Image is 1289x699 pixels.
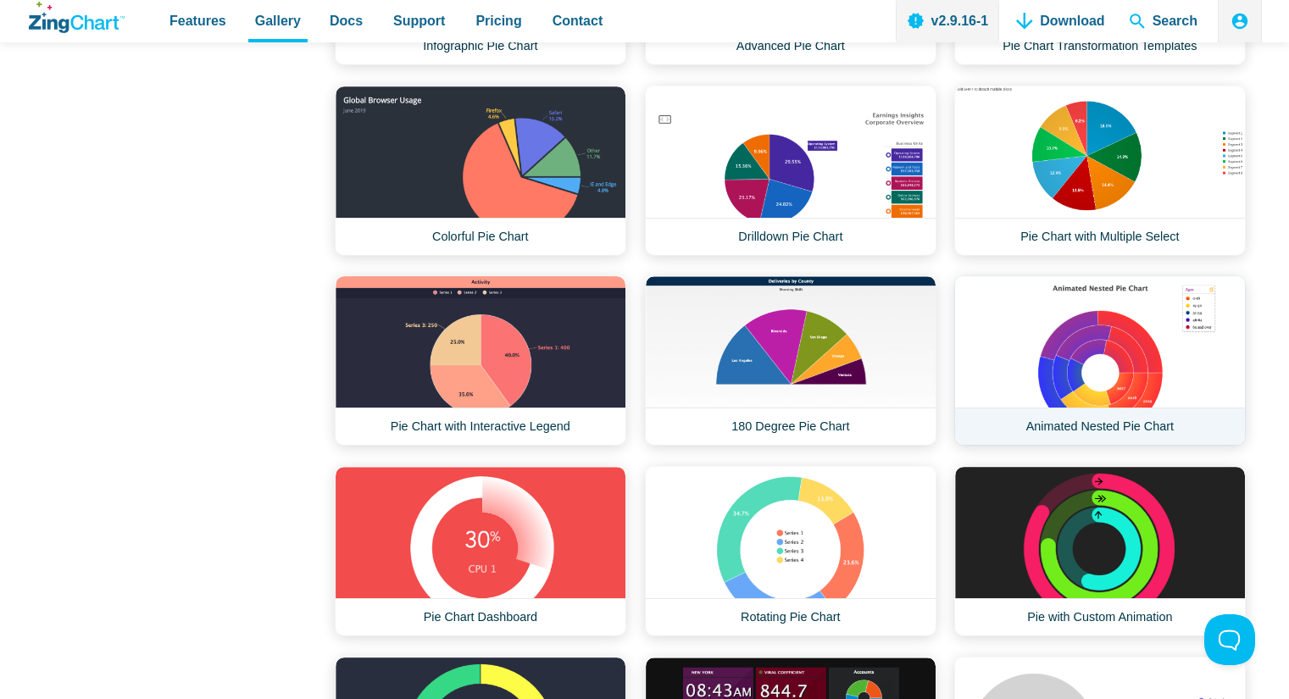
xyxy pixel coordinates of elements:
[330,9,363,32] span: Docs
[645,466,936,636] a: Rotating Pie Chart
[393,9,445,32] span: Support
[169,9,226,32] span: Features
[954,275,1246,446] a: Animated Nested Pie Chart
[1204,614,1255,665] iframe: Toggle Customer Support
[553,9,603,32] span: Contact
[645,86,936,256] a: Drilldown Pie Chart
[645,275,936,446] a: 180 Degree Pie Chart
[335,86,626,256] a: Colorful Pie Chart
[255,9,301,32] span: Gallery
[335,275,626,446] a: Pie Chart with Interactive Legend
[954,86,1246,256] a: Pie Chart with Multiple Select
[954,466,1246,636] a: Pie with Custom Animation
[335,466,626,636] a: Pie Chart Dashboard
[475,9,521,32] span: Pricing
[29,2,125,33] a: ZingChart Logo. Click to return to the homepage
